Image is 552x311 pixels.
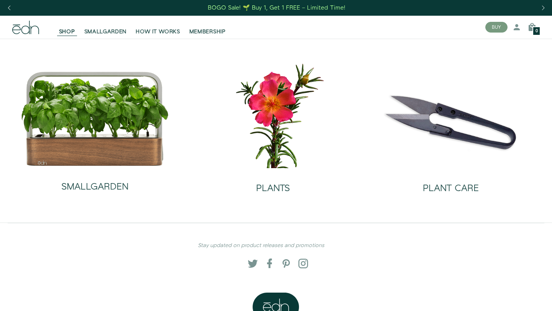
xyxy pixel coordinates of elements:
div: BOGO Sale! 🌱 Buy 1, Get 1 FREE – Limited Time! [208,4,345,12]
a: SMALLGARDEN [21,167,170,198]
h2: PLANT CARE [423,183,479,193]
span: HOW IT WORKS [136,28,180,36]
a: BOGO Sale! 🌱 Buy 1, Get 1 FREE – Limited Time! [207,2,347,14]
button: BUY [485,22,508,33]
iframe: Opens a widget where you can find more information [492,288,544,307]
a: SMALLGARDEN [80,19,131,36]
a: PLANT CARE [368,168,534,200]
span: MEMBERSHIP [189,28,226,36]
em: Stay updated on product releases and promotions [198,242,324,249]
span: SHOP [59,28,75,36]
a: HOW IT WORKS [131,19,184,36]
h2: PLANTS [256,183,290,193]
h2: SMALLGARDEN [61,182,128,192]
a: MEMBERSHIP [185,19,230,36]
span: SMALLGARDEN [84,28,127,36]
a: SHOP [54,19,80,36]
a: PLANTS [190,168,356,200]
span: 0 [536,29,538,33]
